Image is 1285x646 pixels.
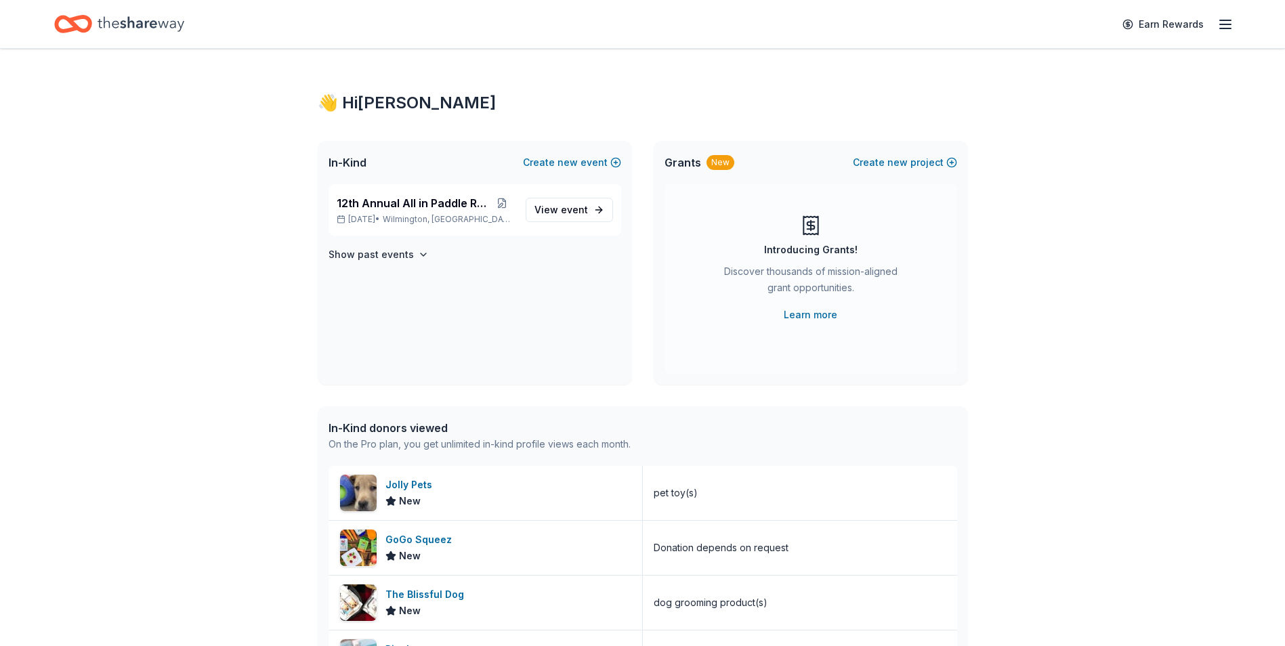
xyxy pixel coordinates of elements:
div: The Blissful Dog [385,586,469,603]
div: GoGo Squeez [385,532,457,548]
button: Createnewproject [853,154,957,171]
span: new [557,154,578,171]
img: Image for GoGo Squeez [340,530,377,566]
span: New [399,493,421,509]
span: New [399,548,421,564]
img: Image for Jolly Pets [340,475,377,511]
div: In-Kind donors viewed [329,420,631,436]
a: Earn Rewards [1114,12,1212,37]
span: Grants [665,154,701,171]
span: Wilmington, [GEOGRAPHIC_DATA] [383,214,514,225]
p: [DATE] • [337,214,515,225]
div: 👋 Hi [PERSON_NAME] [318,92,968,114]
a: Home [54,8,184,40]
h4: Show past events [329,246,414,263]
div: Donation depends on request [654,540,788,556]
div: On the Pro plan, you get unlimited in-kind profile views each month. [329,436,631,452]
span: In-Kind [329,154,366,171]
button: Show past events [329,246,429,263]
span: new [887,154,908,171]
span: View [534,202,588,218]
div: Introducing Grants! [764,242,858,258]
a: Learn more [784,307,837,323]
span: event [561,204,588,215]
div: New [707,155,734,170]
div: pet toy(s) [654,485,698,501]
span: 12th Annual All in Paddle Raffle [337,195,490,211]
button: Createnewevent [523,154,621,171]
a: View event [526,198,613,222]
img: Image for The Blissful Dog [340,584,377,621]
div: Discover thousands of mission-aligned grant opportunities. [719,263,903,301]
div: dog grooming product(s) [654,595,767,611]
div: Jolly Pets [385,477,438,493]
span: New [399,603,421,619]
